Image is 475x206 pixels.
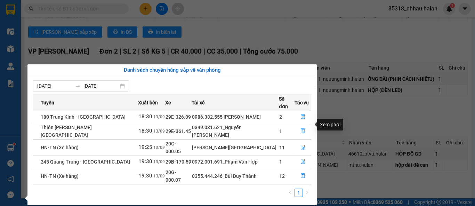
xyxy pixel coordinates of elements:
[300,128,305,134] span: file-done
[279,128,282,134] span: 1
[192,113,279,121] div: 0986.382.555 [PERSON_NAME]
[153,114,165,119] span: 13/09
[165,99,171,106] span: Xe
[286,189,295,197] li: Previous Page
[138,128,152,134] span: 18:30
[192,158,279,166] div: 0972.001.691_Phạm Văn Hợp
[286,189,295,197] button: left
[295,171,311,182] button: file-done
[279,159,282,165] span: 1
[37,82,72,90] input: Từ ngày
[41,114,126,120] span: 180 Trung Kính - [GEOGRAPHIC_DATA]
[166,159,191,165] span: 29B-170.59
[279,173,285,179] span: 12
[317,119,343,130] div: Xem phơi
[153,129,165,134] span: 13/09
[300,173,305,179] span: file-done
[138,113,152,120] span: 18:30
[303,189,311,197] li: Next Page
[41,173,79,179] span: HN-TN (Xe hàng)
[166,169,181,183] span: 20G-000.07
[166,141,181,154] span: 20G-000.05
[41,159,130,165] span: 245 Quang Trung - [GEOGRAPHIC_DATA]
[192,124,279,139] div: 0349.031.621_Nguyễn [PERSON_NAME]
[279,145,285,150] span: 11
[166,128,191,134] span: 29E-361.45
[279,95,294,110] span: Số đơn
[303,189,311,197] button: right
[192,172,279,180] div: 0355.444.246_Bùi Duy Thành
[138,144,152,150] span: 19:25
[295,126,311,137] button: file-done
[41,99,54,106] span: Tuyến
[300,114,305,120] span: file-done
[295,156,311,167] button: file-done
[305,190,309,195] span: right
[295,189,303,197] a: 1
[75,83,81,89] span: swap-right
[83,82,119,90] input: Đến ngày
[33,66,311,74] div: Danh sách chuyến hàng sắp về văn phòng
[41,145,79,150] span: HN-TN (Xe hàng)
[295,111,311,122] button: file-done
[295,142,311,153] button: file-done
[166,114,191,120] span: 29E-326.09
[41,125,92,138] span: Thiên [PERSON_NAME][GEOGRAPHIC_DATA]
[295,189,303,197] li: 1
[75,83,81,89] span: to
[138,173,152,179] span: 19:30
[192,144,279,151] div: [PERSON_NAME][GEOGRAPHIC_DATA]
[192,99,205,106] span: Tài xế
[153,145,165,150] span: 13/09
[138,99,158,106] span: Xuất bến
[153,159,165,164] span: 13/09
[300,159,305,165] span: file-done
[288,190,292,195] span: left
[153,174,165,179] span: 13/09
[295,99,309,106] span: Tác vụ
[279,114,282,120] span: 2
[138,158,152,165] span: 19:30
[300,145,305,150] span: file-done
